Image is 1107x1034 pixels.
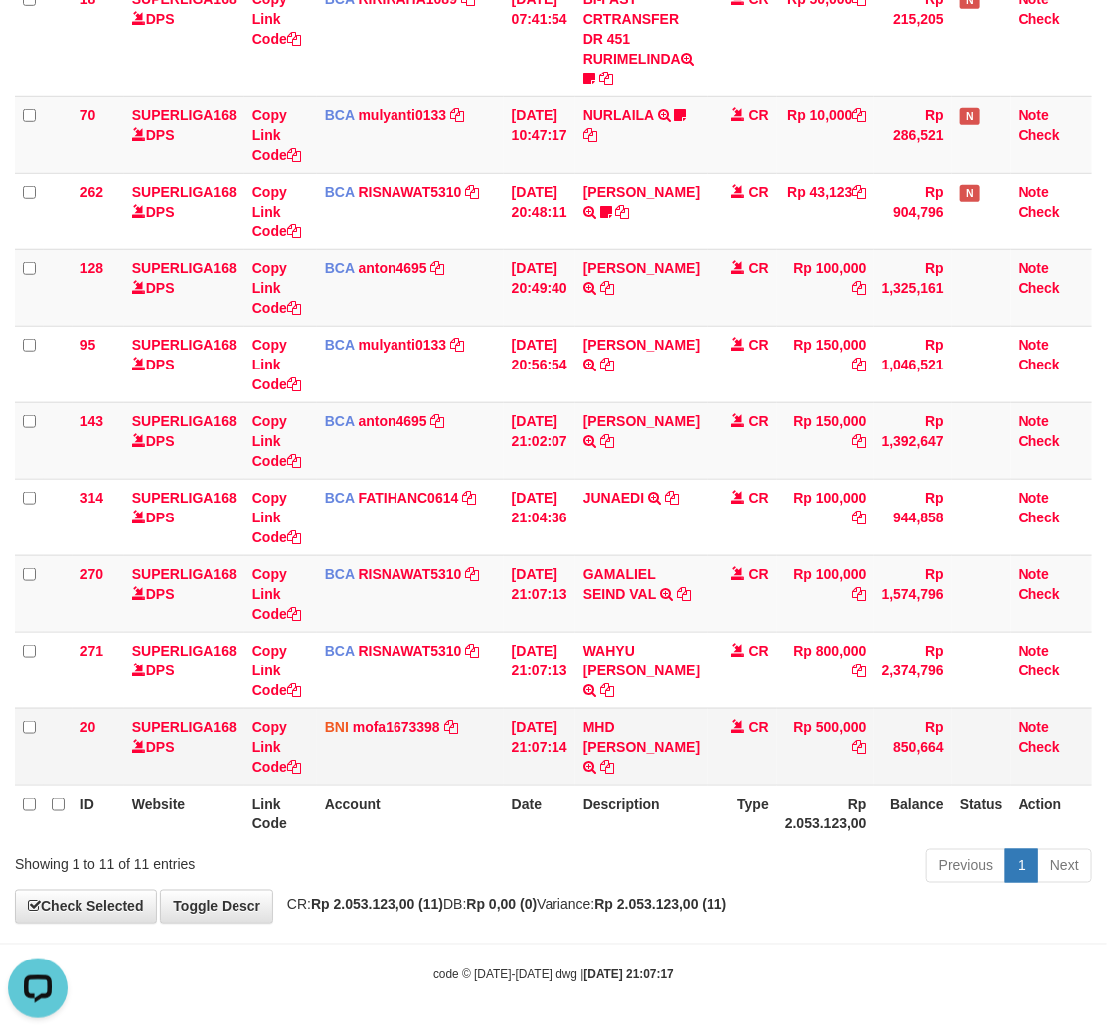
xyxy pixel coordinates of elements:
[325,490,355,506] span: BCA
[583,260,700,276] a: [PERSON_NAME]
[777,326,874,402] td: Rp 150,000
[80,107,96,123] span: 70
[749,490,769,506] span: CR
[325,719,349,735] span: BNI
[504,326,575,402] td: [DATE] 20:56:54
[583,566,656,602] a: GAMALIEL SEIND VAL
[1019,413,1049,429] a: Note
[1005,849,1038,883] a: 1
[252,184,301,239] a: Copy Link Code
[583,127,597,143] a: Copy NURLAILA to clipboard
[244,785,317,841] th: Link Code
[465,566,479,582] a: Copy RISNAWAT5310 to clipboard
[132,490,237,506] a: SUPERLIGA168
[1011,785,1092,841] th: Action
[325,184,355,200] span: BCA
[1019,663,1060,678] a: Check
[124,708,244,785] td: DPS
[960,185,980,202] span: Has Note
[583,107,654,123] a: NURLAILA
[677,586,691,602] a: Copy GAMALIEL SEIND VAL to clipboard
[252,337,301,392] a: Copy Link Code
[359,184,462,200] a: RISNAWAT5310
[504,479,575,555] td: [DATE] 21:04:36
[80,490,103,506] span: 314
[575,785,708,841] th: Description
[431,260,445,276] a: Copy anton4695 to clipboard
[594,897,726,913] strong: Rp 2.053.123,00 (11)
[433,968,674,982] small: code © [DATE]-[DATE] dwg |
[431,413,445,429] a: Copy anton4695 to clipboard
[853,663,867,678] a: Copy Rp 800,000 to clipboard
[462,490,476,506] a: Copy FATIHANC0614 to clipboard
[160,890,273,924] a: Toggle Descr
[777,555,874,632] td: Rp 100,000
[874,708,952,785] td: Rp 850,664
[749,107,769,123] span: CR
[1019,107,1049,123] a: Note
[504,708,575,785] td: [DATE] 21:07:14
[465,643,479,659] a: Copy RISNAWAT5310 to clipboard
[874,96,952,173] td: Rp 286,521
[252,490,301,545] a: Copy Link Code
[80,413,103,429] span: 143
[853,357,867,372] a: Copy Rp 150,000 to clipboard
[359,490,459,506] a: FATIHANC0614
[777,785,874,841] th: Rp 2.053.123,00
[749,337,769,353] span: CR
[749,413,769,429] span: CR
[359,260,427,276] a: anton4695
[504,402,575,479] td: [DATE] 21:02:07
[1019,127,1060,143] a: Check
[874,785,952,841] th: Balance
[252,566,301,622] a: Copy Link Code
[600,357,614,372] a: Copy DEDE PRATIWI to clipboard
[504,249,575,326] td: [DATE] 20:49:40
[465,184,479,200] a: Copy RISNAWAT5310 to clipboard
[80,337,96,353] span: 95
[311,897,443,913] strong: Rp 2.053.123,00 (11)
[504,96,575,173] td: [DATE] 10:47:17
[583,337,700,353] a: [PERSON_NAME]
[665,490,679,506] a: Copy JUNAEDI to clipboard
[749,260,769,276] span: CR
[132,413,237,429] a: SUPERLIGA168
[353,719,440,735] a: mofa1673398
[124,173,244,249] td: DPS
[1037,849,1092,883] a: Next
[1019,357,1060,372] a: Check
[708,785,777,841] th: Type
[359,413,427,429] a: anton4695
[467,897,538,913] strong: Rp 0,00 (0)
[73,785,124,841] th: ID
[583,184,700,200] a: [PERSON_NAME]
[325,643,355,659] span: BCA
[325,566,355,582] span: BCA
[1019,204,1060,220] a: Check
[874,402,952,479] td: Rp 1,392,647
[132,107,237,123] a: SUPERLIGA168
[749,566,769,582] span: CR
[450,337,464,353] a: Copy mulyanti0133 to clipboard
[359,337,447,353] a: mulyanti0133
[504,555,575,632] td: [DATE] 21:07:13
[1019,337,1049,353] a: Note
[777,96,874,173] td: Rp 10,000
[80,719,96,735] span: 20
[1019,566,1049,582] a: Note
[132,337,237,353] a: SUPERLIGA168
[359,107,447,123] a: mulyanti0133
[80,643,103,659] span: 271
[1019,586,1060,602] a: Check
[874,249,952,326] td: Rp 1,325,161
[777,173,874,249] td: Rp 43,123
[132,643,237,659] a: SUPERLIGA168
[504,785,575,841] th: Date
[1019,719,1049,735] a: Note
[504,632,575,708] td: [DATE] 21:07:13
[277,897,727,913] span: CR: DB: Variance:
[325,337,355,353] span: BCA
[777,249,874,326] td: Rp 100,000
[252,260,301,316] a: Copy Link Code
[80,566,103,582] span: 270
